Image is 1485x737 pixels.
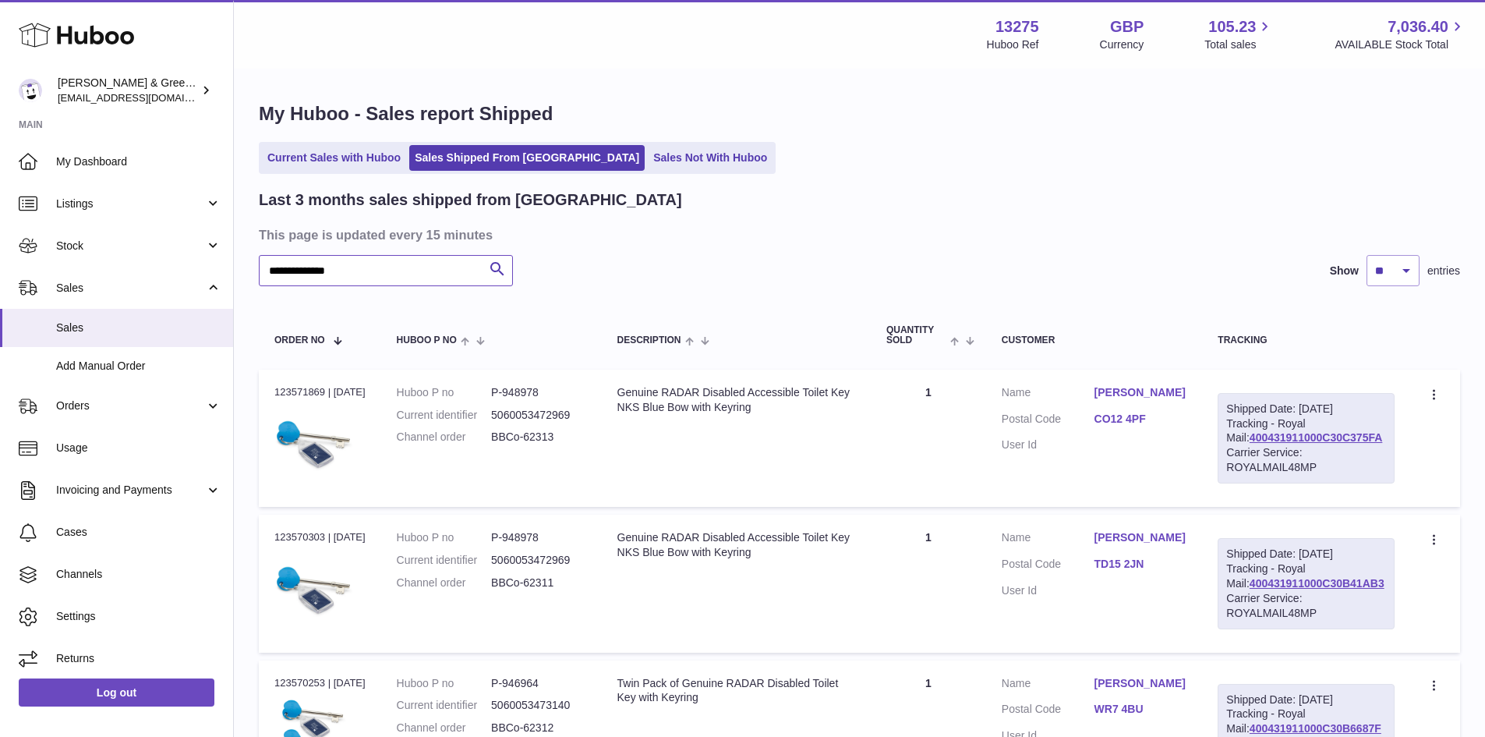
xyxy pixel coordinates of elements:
[397,530,491,545] dt: Huboo P no
[1388,16,1448,37] span: 7,036.40
[259,190,682,211] h2: Last 3 months sales shipped from [GEOGRAPHIC_DATA]
[1094,385,1187,400] a: [PERSON_NAME]
[1002,438,1094,452] dt: User Id
[1094,412,1187,427] a: CO12 4PF
[617,385,855,415] div: Genuine RADAR Disabled Accessible Toilet Key NKS Blue Bow with Keyring
[56,321,221,335] span: Sales
[491,576,585,590] dd: BBCo-62311
[1250,577,1384,590] a: 400431911000C30B41AB3
[1002,583,1094,598] dt: User Id
[617,676,855,706] div: Twin Pack of Genuine RADAR Disabled Toilet Key with Keyring
[259,226,1456,243] h3: This page is updated every 15 minutes
[1335,37,1466,52] span: AVAILABLE Stock Total
[1002,702,1094,721] dt: Postal Code
[56,154,221,169] span: My Dashboard
[1002,530,1094,549] dt: Name
[274,676,366,690] div: 123570253 | [DATE]
[491,553,585,568] dd: 5060053472969
[1002,335,1186,345] div: Customer
[56,525,221,540] span: Cases
[274,404,352,482] img: $_57.JPG
[1226,547,1386,562] div: Shipped Date: [DATE]
[56,609,221,624] span: Settings
[1208,16,1256,37] span: 105.23
[58,76,198,105] div: [PERSON_NAME] & Green Ltd
[491,698,585,713] dd: 5060053473140
[871,515,986,652] td: 1
[995,16,1039,37] strong: 13275
[397,335,457,345] span: Huboo P no
[56,359,221,374] span: Add Manual Order
[491,408,585,423] dd: 5060053472969
[491,676,585,691] dd: P-946964
[1204,37,1274,52] span: Total sales
[491,721,585,735] dd: BBCo-62312
[58,91,229,104] span: [EMAIL_ADDRESS][DOMAIN_NAME]
[397,676,491,691] dt: Huboo P no
[1094,702,1187,717] a: WR7 4BU
[397,698,491,713] dt: Current identifier
[397,721,491,735] dt: Channel order
[617,335,681,345] span: Description
[397,430,491,445] dt: Channel order
[1218,335,1395,345] div: Tracking
[1002,385,1094,404] dt: Name
[19,679,214,707] a: Log out
[871,370,986,507] td: 1
[19,79,42,102] img: internalAdmin-13275@internal.huboo.com
[1094,557,1187,572] a: TD15 2JN
[1218,393,1395,484] div: Tracking - Royal Mail:
[1250,431,1382,444] a: 400431911000C30C375FA
[409,145,645,171] a: Sales Shipped From [GEOGRAPHIC_DATA]
[56,399,205,413] span: Orders
[1250,722,1381,735] a: 400431911000C30B6687F
[1427,264,1460,278] span: entries
[1002,676,1094,695] dt: Name
[397,553,491,568] dt: Current identifier
[274,550,352,628] img: $_57.JPG
[648,145,773,171] a: Sales Not With Huboo
[397,408,491,423] dt: Current identifier
[1226,402,1386,416] div: Shipped Date: [DATE]
[274,335,325,345] span: Order No
[987,37,1039,52] div: Huboo Ref
[56,441,221,455] span: Usage
[259,101,1460,126] h1: My Huboo - Sales report Shipped
[1330,264,1359,278] label: Show
[1226,445,1386,475] div: Carrier Service: ROYALMAIL48MP
[1002,557,1094,576] dt: Postal Code
[617,530,855,560] div: Genuine RADAR Disabled Accessible Toilet Key NKS Blue Bow with Keyring
[1218,538,1395,629] div: Tracking - Royal Mail:
[1094,530,1187,545] a: [PERSON_NAME]
[491,430,585,445] dd: BBCo-62313
[886,325,946,345] span: Quantity Sold
[491,530,585,545] dd: P-948978
[262,145,406,171] a: Current Sales with Huboo
[56,651,221,666] span: Returns
[1226,591,1386,621] div: Carrier Service: ROYALMAIL48MP
[1100,37,1144,52] div: Currency
[56,567,221,582] span: Channels
[491,385,585,400] dd: P-948978
[1002,412,1094,431] dt: Postal Code
[56,239,205,253] span: Stock
[1110,16,1144,37] strong: GBP
[274,385,366,399] div: 123571869 | [DATE]
[1204,16,1274,52] a: 105.23 Total sales
[397,576,491,590] dt: Channel order
[1226,693,1386,707] div: Shipped Date: [DATE]
[397,385,491,400] dt: Huboo P no
[1335,16,1466,52] a: 7,036.40 AVAILABLE Stock Total
[56,483,205,498] span: Invoicing and Payments
[1094,676,1187,691] a: [PERSON_NAME]
[56,197,205,211] span: Listings
[274,530,366,544] div: 123570303 | [DATE]
[56,281,205,296] span: Sales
